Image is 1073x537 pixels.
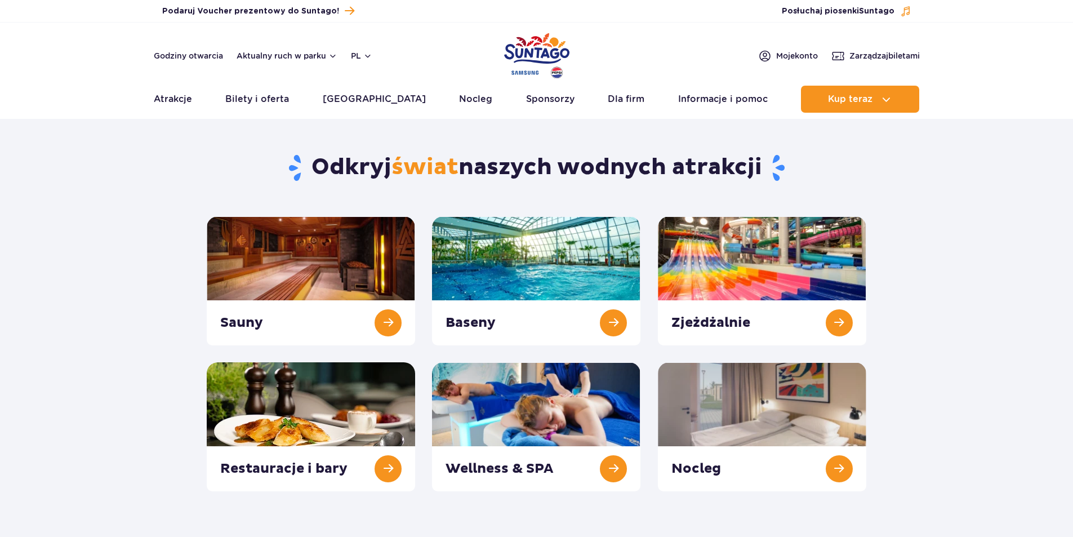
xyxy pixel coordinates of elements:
span: Zarządzaj biletami [849,50,920,61]
a: Mojekonto [758,49,818,63]
a: [GEOGRAPHIC_DATA] [323,86,426,113]
a: Atrakcje [154,86,192,113]
button: pl [351,50,372,61]
a: Dla firm [608,86,644,113]
span: Podaruj Voucher prezentowy do Suntago! [162,6,339,17]
button: Posłuchaj piosenkiSuntago [782,6,911,17]
span: świat [391,153,458,181]
a: Nocleg [459,86,492,113]
a: Park of Poland [504,28,569,80]
a: Podaruj Voucher prezentowy do Suntago! [162,3,354,19]
span: Suntago [859,7,894,15]
span: Kup teraz [828,94,872,104]
a: Informacje i pomoc [678,86,768,113]
a: Bilety i oferta [225,86,289,113]
span: Moje konto [776,50,818,61]
h1: Odkryj naszych wodnych atrakcji [207,153,866,183]
a: Zarządzajbiletami [831,49,920,63]
a: Sponsorzy [526,86,575,113]
span: Posłuchaj piosenki [782,6,894,17]
button: Kup teraz [801,86,919,113]
button: Aktualny ruch w parku [237,51,337,60]
a: Godziny otwarcia [154,50,223,61]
